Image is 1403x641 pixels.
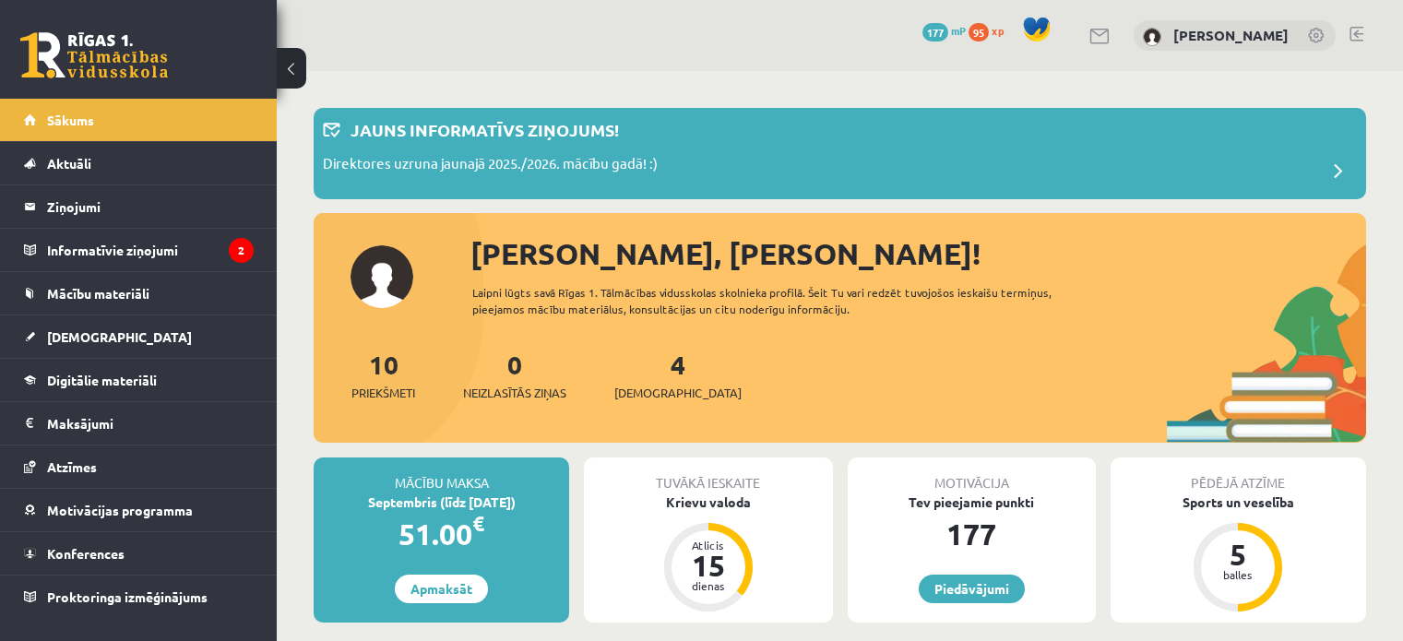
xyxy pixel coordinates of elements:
a: Sākums [24,99,254,141]
div: Motivācija [848,457,1096,493]
span: Motivācijas programma [47,502,193,518]
div: 177 [848,512,1096,556]
a: Maksājumi [24,402,254,445]
legend: Informatīvie ziņojumi [47,229,254,271]
a: Proktoringa izmēģinājums [24,576,254,618]
a: Sports un veselība 5 balles [1111,493,1366,614]
a: Piedāvājumi [919,575,1025,603]
a: Rīgas 1. Tālmācības vidusskola [20,32,168,78]
span: Konferences [47,545,125,562]
div: Laipni lūgts savā Rīgas 1. Tālmācības vidusskolas skolnieka profilā. Šeit Tu vari redzēt tuvojošo... [472,284,1104,317]
a: Apmaksāt [395,575,488,603]
img: Marta Broka [1143,28,1161,46]
span: 177 [922,23,948,42]
div: Septembris (līdz [DATE]) [314,493,569,512]
span: mP [951,23,966,38]
a: [PERSON_NAME] [1173,26,1289,44]
legend: Ziņojumi [47,185,254,228]
div: dienas [681,580,736,591]
span: Mācību materiāli [47,285,149,302]
a: Atzīmes [24,445,254,488]
span: Aktuāli [47,155,91,172]
a: Jauns informatīvs ziņojums! Direktores uzruna jaunajā 2025./2026. mācību gadā! :) [323,117,1357,190]
span: Neizlasītās ziņas [463,384,566,402]
div: Atlicis [681,540,736,551]
span: € [472,510,484,537]
a: 0Neizlasītās ziņas [463,348,566,402]
span: Sākums [47,112,94,128]
legend: Maksājumi [47,402,254,445]
div: [PERSON_NAME], [PERSON_NAME]! [470,231,1366,276]
div: 5 [1210,540,1266,569]
a: Ziņojumi [24,185,254,228]
a: Digitālie materiāli [24,359,254,401]
a: Mācību materiāli [24,272,254,315]
span: Digitālie materiāli [47,372,157,388]
span: Priekšmeti [351,384,415,402]
div: balles [1210,569,1266,580]
a: 177 mP [922,23,966,38]
span: Proktoringa izmēģinājums [47,588,208,605]
div: 51.00 [314,512,569,556]
a: Konferences [24,532,254,575]
div: 15 [681,551,736,580]
p: Direktores uzruna jaunajā 2025./2026. mācību gadā! :) [323,153,658,179]
span: 95 [969,23,989,42]
a: Krievu valoda Atlicis 15 dienas [584,493,832,614]
span: [DEMOGRAPHIC_DATA] [47,328,192,345]
a: 95 xp [969,23,1013,38]
div: Sports un veselība [1111,493,1366,512]
a: 10Priekšmeti [351,348,415,402]
span: [DEMOGRAPHIC_DATA] [614,384,742,402]
i: 2 [229,238,254,263]
a: Aktuāli [24,142,254,184]
div: Tev pieejamie punkti [848,493,1096,512]
span: xp [992,23,1004,38]
span: Atzīmes [47,458,97,475]
a: Motivācijas programma [24,489,254,531]
div: Krievu valoda [584,493,832,512]
a: Informatīvie ziņojumi2 [24,229,254,271]
a: [DEMOGRAPHIC_DATA] [24,315,254,358]
div: Pēdējā atzīme [1111,457,1366,493]
div: Tuvākā ieskaite [584,457,832,493]
p: Jauns informatīvs ziņojums! [351,117,619,142]
div: Mācību maksa [314,457,569,493]
a: 4[DEMOGRAPHIC_DATA] [614,348,742,402]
